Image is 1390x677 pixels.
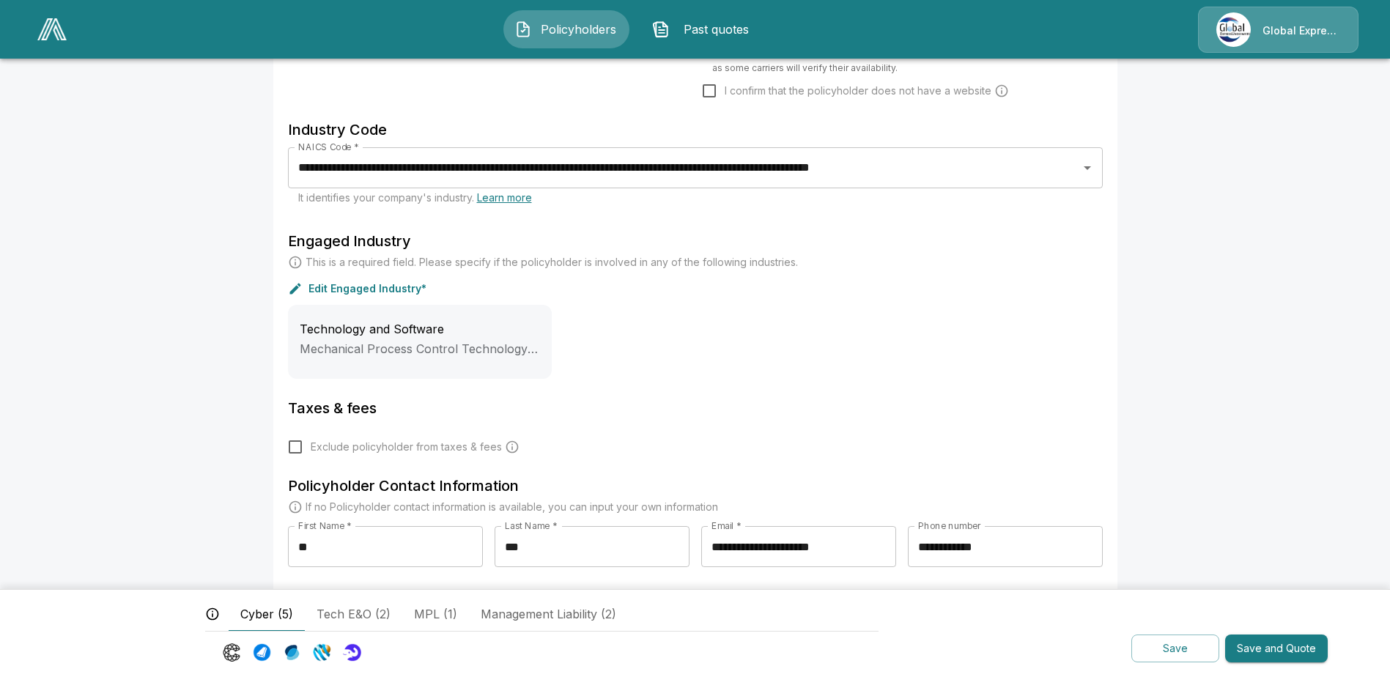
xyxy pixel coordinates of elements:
p: Edit Engaged Industry* [308,284,426,294]
p: Some domains are not reachable. Please ensure that all entered domains are available as some carr... [712,46,1092,75]
img: AA Logo [37,18,67,40]
h6: Policyholder Contact Information [288,474,1103,497]
img: Carrier Logo [283,643,301,662]
label: Email * [711,519,742,532]
span: Cyber (5) [240,605,293,623]
span: I confirm that the policyholder does not have a website [725,84,991,98]
img: Carrier Logo [313,643,331,662]
svg: Carriers run a cyber security scan on the policyholders' websites. Please enter a website wheneve... [994,84,1009,98]
img: Policyholders Icon [514,21,532,38]
span: Exclude policyholder from taxes & fees [311,440,502,454]
img: Past quotes Icon [652,21,670,38]
button: Policyholders IconPolicyholders [503,10,629,48]
label: First Name * [298,519,352,532]
label: Last Name * [505,519,557,532]
svg: Carrier and processing fees will still be applied [505,440,520,454]
button: Past quotes IconPast quotes [641,10,767,48]
span: Management Liability (2) [481,605,616,623]
img: Carrier Logo [343,643,361,662]
p: If no Policyholder contact information is available, you can input your own information [306,500,718,514]
label: Phone number [918,519,981,532]
h6: Engaged Industry [288,229,1103,253]
button: Open [1077,158,1098,178]
h6: Taxes & fees [288,396,1103,420]
span: Mechanical Process Control Technology (e.g., Industrial Control, Machinery) [300,341,730,356]
label: NAICS Code * [298,141,359,153]
span: MPL (1) [414,605,457,623]
span: It identifies your company's industry. [298,191,532,204]
p: This is a required field. Please specify if the policyholder is involved in any of the following ... [306,255,798,270]
span: Past quotes [676,21,756,38]
h6: Industry Code [288,118,1103,141]
a: Learn more [477,191,532,204]
span: Technology and Software [300,322,444,336]
span: Policyholders [538,21,618,38]
span: Tech E&O (2) [317,605,391,623]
